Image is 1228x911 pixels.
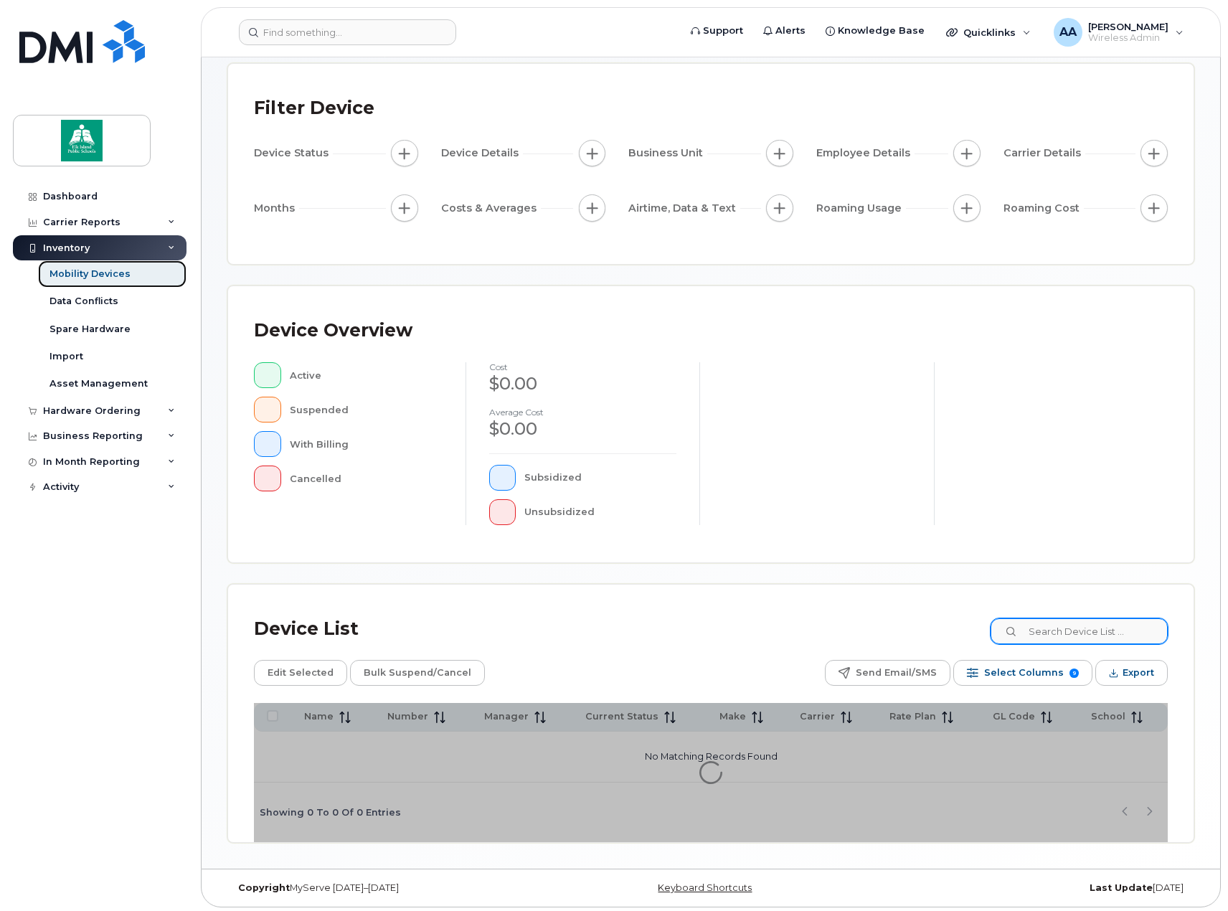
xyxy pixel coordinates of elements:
div: Alyssa Alvarado [1044,18,1194,47]
span: Wireless Admin [1088,32,1168,44]
div: Subsidized [524,465,676,491]
strong: Last Update [1090,882,1153,893]
div: $0.00 [489,372,677,396]
button: Export [1095,660,1168,686]
div: Suspended [290,397,443,423]
div: With Billing [290,431,443,457]
span: Alerts [775,24,806,38]
span: Select Columns [984,662,1064,684]
button: Select Columns 9 [953,660,1092,686]
a: Keyboard Shortcuts [658,882,752,893]
span: Roaming Usage [816,201,906,216]
div: Active [290,362,443,388]
div: [DATE] [872,882,1194,894]
div: Device Overview [254,312,412,349]
span: AA [1059,24,1077,41]
h4: cost [489,362,677,372]
span: Edit Selected [268,662,334,684]
span: Export [1123,662,1154,684]
span: Bulk Suspend/Cancel [364,662,471,684]
div: Filter Device [254,90,374,127]
span: Employee Details [816,146,915,161]
input: Find something... [239,19,456,45]
span: Months [254,201,299,216]
div: Device List [254,610,359,648]
span: Device Status [254,146,333,161]
div: Unsubsidized [524,499,676,525]
span: Knowledge Base [838,24,925,38]
a: Alerts [753,16,816,45]
div: $0.00 [489,417,677,441]
span: Costs & Averages [441,201,541,216]
div: Cancelled [290,466,443,491]
div: Quicklinks [936,18,1041,47]
button: Bulk Suspend/Cancel [350,660,485,686]
span: 9 [1069,669,1079,678]
span: Business Unit [628,146,707,161]
span: Airtime, Data & Text [628,201,740,216]
span: [PERSON_NAME] [1088,21,1168,32]
span: Roaming Cost [1003,201,1084,216]
div: MyServe [DATE]–[DATE] [227,882,549,894]
button: Send Email/SMS [825,660,950,686]
a: Support [681,16,753,45]
span: Send Email/SMS [856,662,937,684]
input: Search Device List ... [991,618,1168,644]
button: Edit Selected [254,660,347,686]
span: Support [703,24,743,38]
h4: Average cost [489,407,677,417]
span: Carrier Details [1003,146,1085,161]
strong: Copyright [238,882,290,893]
span: Device Details [441,146,523,161]
a: Knowledge Base [816,16,935,45]
span: Quicklinks [963,27,1016,38]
